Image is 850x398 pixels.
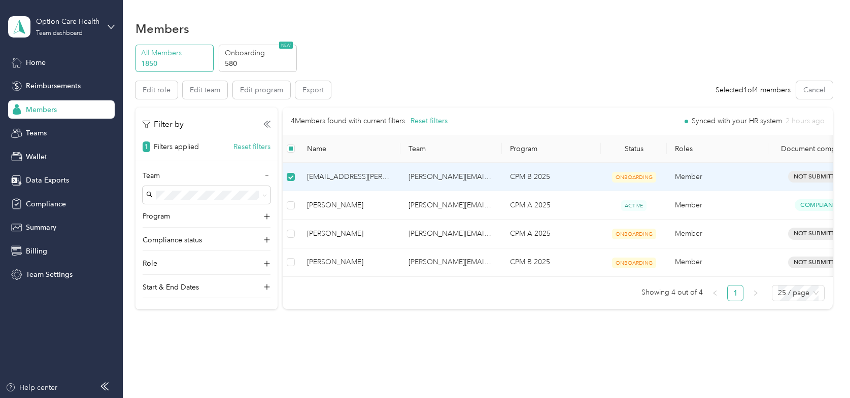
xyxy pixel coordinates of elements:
span: Compliance [26,199,66,209]
li: 1 [727,285,743,301]
button: Reset filters [233,141,270,152]
span: ONBOARDING [612,229,656,239]
td: taylor.rowe@optioncare.com [400,248,502,277]
span: ONBOARDING [612,172,656,183]
span: Not Submitted [788,228,848,239]
p: Onboarding [225,48,294,58]
th: Name [299,135,400,163]
span: 2 hours ago [786,118,825,125]
button: Cancel [796,81,833,99]
td: taylor.rowe@optioncare.com [400,163,502,191]
p: Filters applied [154,141,199,152]
td: Member [667,163,768,191]
button: Reset filters [411,116,448,127]
td: Patti Freeman [299,191,400,220]
td: CPM A 2025 [502,191,601,220]
p: Filter by [143,118,184,131]
td: Member [667,191,768,220]
span: Teams [26,128,47,138]
span: Compliant [795,199,841,211]
div: Team dashboard [36,30,83,37]
span: left [712,290,718,296]
button: right [747,285,764,301]
span: Showing 4 out of 4 [641,285,703,300]
th: Program [502,135,601,163]
span: Team Settings [26,269,73,280]
button: Edit role [135,81,178,99]
span: Home [26,57,46,68]
div: Option Care Health [36,16,99,27]
p: Team [143,170,160,181]
span: Data Exports [26,175,69,186]
span: Synced with your HR system [692,118,782,125]
td: kazia.smith@optioncare.com [400,220,502,248]
td: Dezsana Freeman [299,220,400,248]
span: Name [307,144,392,153]
span: ACTIVE [621,200,647,211]
td: ONBOARDING [601,220,667,248]
th: Team [400,135,502,163]
button: Edit program [233,81,290,99]
th: Roles [667,135,768,163]
td: Member [667,220,768,248]
span: Billing [26,246,47,257]
span: 1 [143,141,150,152]
span: [PERSON_NAME] [307,200,392,211]
td: ONBOARDING [601,163,667,191]
td: CPM A 2025 [502,220,601,248]
span: ONBOARDING [612,258,656,268]
span: Reimbursements [26,81,81,91]
p: All Members [141,48,210,58]
h1: Members [135,23,189,34]
p: Role [143,258,157,269]
td: Suki Freeman [299,248,400,277]
span: Wallet [26,152,47,162]
iframe: Everlance-gr Chat Button Frame [793,341,850,398]
p: 580 [225,58,294,69]
td: CPM B 2025 [502,248,601,277]
li: Previous Page [707,285,723,301]
p: Program [143,211,170,222]
td: CPM B 2025 [502,163,601,191]
td: ONBOARDING [601,248,667,277]
span: [EMAIL_ADDRESS][PERSON_NAME][DOMAIN_NAME] [307,171,392,183]
button: Help center [6,382,57,393]
span: 25 / page [778,285,819,301]
span: [PERSON_NAME] [307,257,392,268]
p: Start & End Dates [143,282,199,293]
span: right [753,290,759,296]
li: Next Page [747,285,764,301]
p: 1850 [141,58,210,69]
span: Summary [26,222,56,233]
span: [PERSON_NAME] [307,228,392,239]
td: suki.freeman@optioncare.com [299,163,400,191]
span: NEW [279,42,293,49]
td: jonathan.vargas@optioncare.com [400,191,502,220]
span: Not Submitted [788,257,848,268]
button: left [707,285,723,301]
div: Page Size [772,285,825,301]
button: Edit team [183,81,227,99]
span: Members [26,104,57,115]
p: 4 Members found with current filters [291,116,405,127]
td: Member [667,248,768,277]
span: Not Submitted [788,171,848,183]
a: 1 [728,285,743,301]
p: Compliance status [143,235,202,245]
th: Status [601,135,667,163]
div: Selected 1 of 4 members [716,85,791,95]
button: Export [295,81,331,99]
